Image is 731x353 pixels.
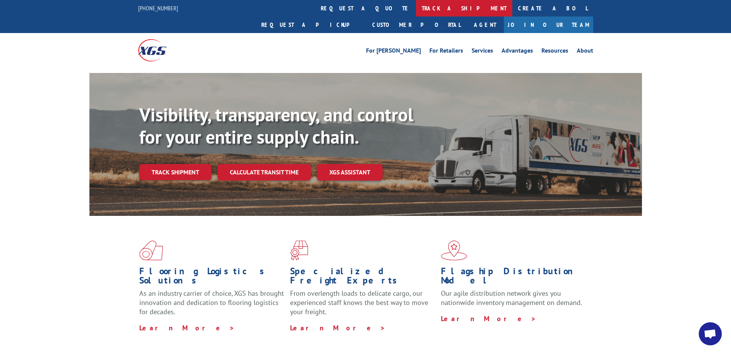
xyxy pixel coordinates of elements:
img: xgs-icon-flagship-distribution-model-red [441,240,467,260]
a: Join Our Team [504,17,593,33]
a: Customer Portal [366,17,466,33]
a: For [PERSON_NAME] [366,48,421,56]
a: Agent [466,17,504,33]
p: From overlength loads to delicate cargo, our experienced staff knows the best way to move your fr... [290,289,435,323]
img: xgs-icon-total-supply-chain-intelligence-red [139,240,163,260]
div: Open chat [699,322,722,345]
h1: Flooring Logistics Solutions [139,267,284,289]
a: About [577,48,593,56]
a: Resources [541,48,568,56]
a: For Retailers [429,48,463,56]
a: [PHONE_NUMBER] [138,4,178,12]
a: Track shipment [139,164,211,180]
a: Services [472,48,493,56]
a: Learn More > [290,323,386,332]
a: XGS ASSISTANT [317,164,383,181]
a: Learn More > [441,314,536,323]
h1: Flagship Distribution Model [441,267,586,289]
a: Calculate transit time [218,164,311,181]
span: Our agile distribution network gives you nationwide inventory management on demand. [441,289,582,307]
b: Visibility, transparency, and control for your entire supply chain. [139,103,413,149]
img: xgs-icon-focused-on-flooring-red [290,240,308,260]
span: As an industry carrier of choice, XGS has brought innovation and dedication to flooring logistics... [139,289,284,316]
h1: Specialized Freight Experts [290,267,435,289]
a: Request a pickup [256,17,366,33]
a: Advantages [502,48,533,56]
a: Learn More > [139,323,235,332]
